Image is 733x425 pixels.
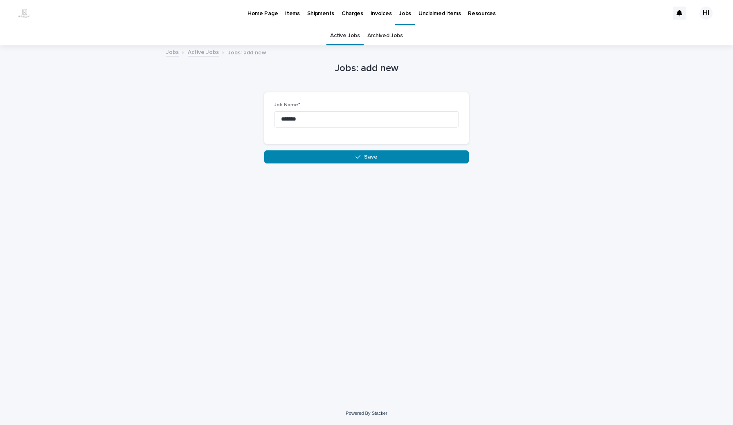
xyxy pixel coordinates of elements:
[264,63,469,74] h1: Jobs: add new
[274,103,300,107] span: Job Name
[364,154,378,160] span: Save
[228,47,266,56] p: Jobs: add new
[188,47,219,56] a: Active Jobs
[330,26,360,45] a: Active Jobs
[367,26,403,45] a: Archived Jobs
[264,150,469,163] button: Save
[346,411,387,416] a: Powered By Stacker
[166,47,179,56] a: Jobs
[16,5,33,21] img: rYeefxe36KCwP8ReyKhHC2OniizvoZHgqNbxU7ZXBDI
[699,7,713,20] div: HI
